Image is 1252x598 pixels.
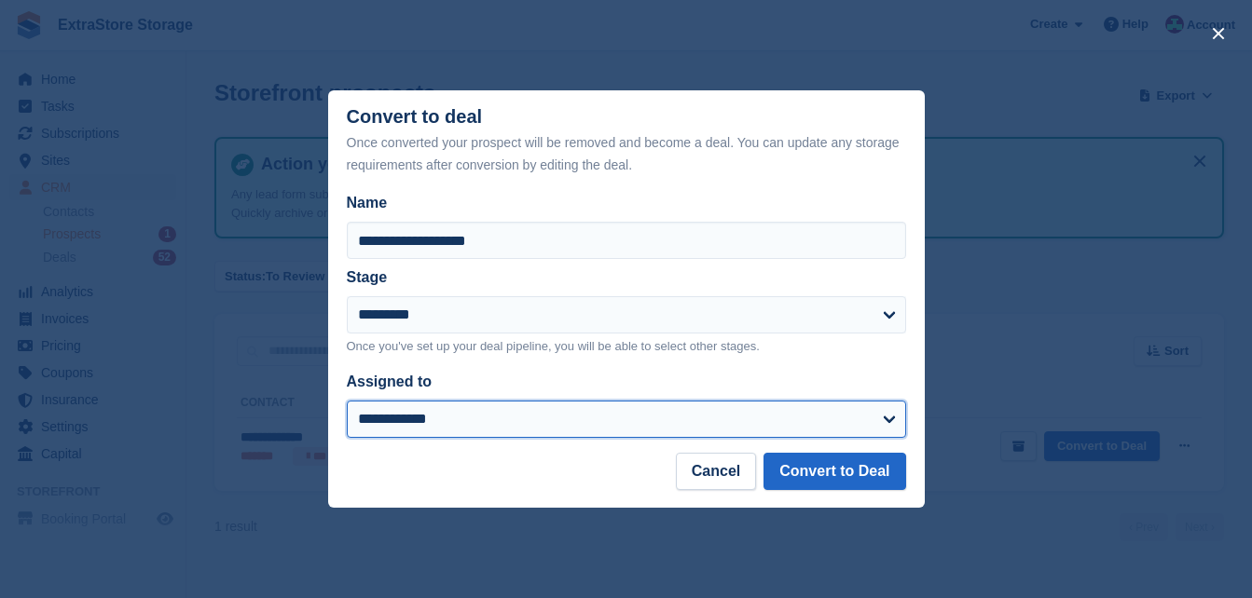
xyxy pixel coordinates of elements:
[347,374,433,389] label: Assigned to
[676,453,756,490] button: Cancel
[1204,19,1233,48] button: close
[347,269,388,285] label: Stage
[347,337,906,356] p: Once you've set up your deal pipeline, you will be able to select other stages.
[764,453,905,490] button: Convert to Deal
[347,192,906,214] label: Name
[347,131,906,176] div: Once converted your prospect will be removed and become a deal. You can update any storage requir...
[347,106,906,176] div: Convert to deal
